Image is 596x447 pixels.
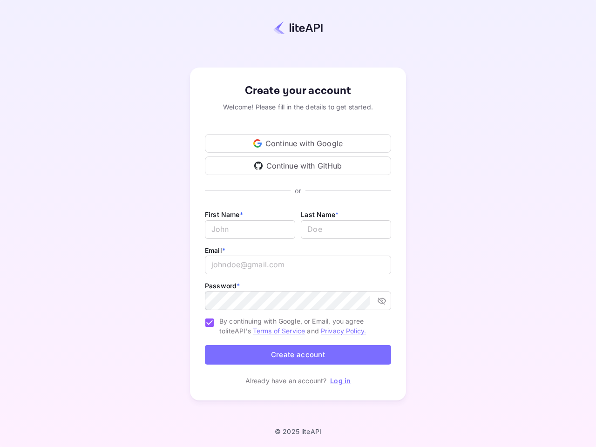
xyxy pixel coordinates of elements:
input: John [205,220,295,239]
div: Welcome! Please fill in the details to get started. [205,102,391,112]
p: © 2025 liteAPI [275,427,321,435]
a: Terms of Service [253,327,305,335]
input: johndoe@gmail.com [205,256,391,274]
p: Already have an account? [245,376,327,386]
a: Log in [330,377,351,385]
img: liteapi [273,21,323,34]
div: Continue with Google [205,134,391,153]
label: Last Name [301,210,339,218]
span: By continuing with Google, or Email, you agree to liteAPI's and [219,316,384,336]
div: Create your account [205,82,391,99]
a: Privacy Policy. [321,327,366,335]
button: Create account [205,345,391,365]
label: First Name [205,210,243,218]
button: toggle password visibility [373,292,390,309]
label: Password [205,282,240,290]
input: Doe [301,220,391,239]
div: Continue with GitHub [205,156,391,175]
label: Email [205,246,225,254]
